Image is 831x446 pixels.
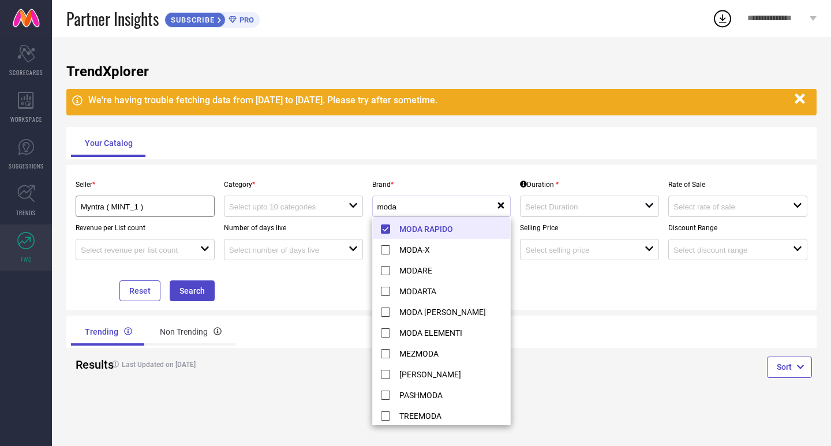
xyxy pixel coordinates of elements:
[373,322,511,343] li: MODA ELEMENTI
[106,361,402,369] h4: Last Updated on [DATE]
[668,181,807,189] p: Rate of Sale
[373,363,511,384] li: [PERSON_NAME]
[712,8,733,29] div: Open download list
[229,203,336,211] input: Select upto 10 categories
[373,343,511,363] li: MEZMODA
[81,246,188,254] input: Select revenue per list count
[373,260,511,280] li: MODARE
[525,203,632,211] input: Select Duration
[767,357,812,377] button: Sort
[76,224,215,232] p: Revenue per List count
[673,246,781,254] input: Select discount range
[76,181,215,189] p: Seller
[668,224,807,232] p: Discount Range
[76,358,97,372] h2: Results
[525,246,632,254] input: Select selling price
[164,9,260,28] a: SUBSCRIBEPRO
[146,318,235,346] div: Non Trending
[81,203,197,211] input: Select seller
[165,16,218,24] span: SUBSCRIBE
[373,218,511,239] li: MODA RAPIDO
[673,203,781,211] input: Select rate of sale
[81,201,209,212] div: Myntra ( MINT_1 )
[373,384,511,405] li: PASHMODA
[9,68,43,77] span: SCORECARDS
[88,95,789,106] div: We're having trouble fetching data from [DATE] to [DATE]. Please try after sometime.
[373,405,511,426] li: TREEMODA
[21,255,32,264] span: FWD
[170,280,215,301] button: Search
[10,115,42,123] span: WORKSPACE
[71,318,146,346] div: Trending
[373,280,511,301] li: MODARTA
[237,16,254,24] span: PRO
[520,224,659,232] p: Selling Price
[9,162,44,170] span: SUGGESTIONS
[373,301,511,322] li: MODA [PERSON_NAME]
[71,129,147,157] div: Your Catalog
[224,181,363,189] p: Category
[16,208,36,217] span: TRENDS
[66,7,159,31] span: Partner Insights
[229,246,336,254] input: Select number of days live
[66,63,817,80] h1: TrendXplorer
[119,280,160,301] button: Reset
[224,224,363,232] p: Number of days live
[520,181,559,189] div: Duration
[372,181,511,189] p: Brand
[373,239,511,260] li: MODA-X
